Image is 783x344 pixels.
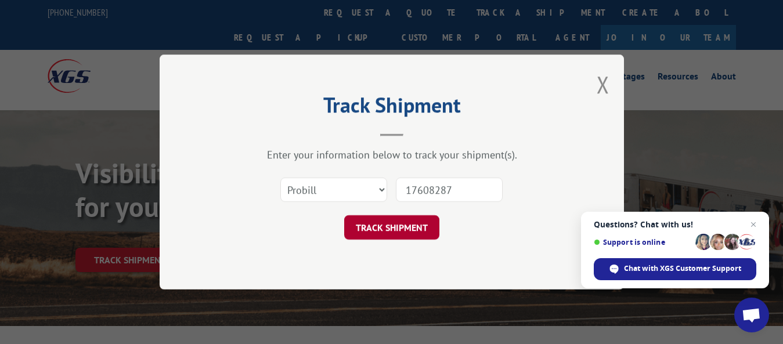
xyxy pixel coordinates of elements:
[594,220,756,229] span: Questions? Chat with us!
[597,69,609,100] button: Close modal
[624,263,741,274] span: Chat with XGS Customer Support
[594,258,756,280] div: Chat with XGS Customer Support
[218,148,566,161] div: Enter your information below to track your shipment(s).
[746,218,760,231] span: Close chat
[218,97,566,119] h2: Track Shipment
[594,238,691,247] span: Support is online
[734,298,769,332] div: Open chat
[396,178,503,202] input: Number(s)
[344,215,439,240] button: TRACK SHIPMENT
